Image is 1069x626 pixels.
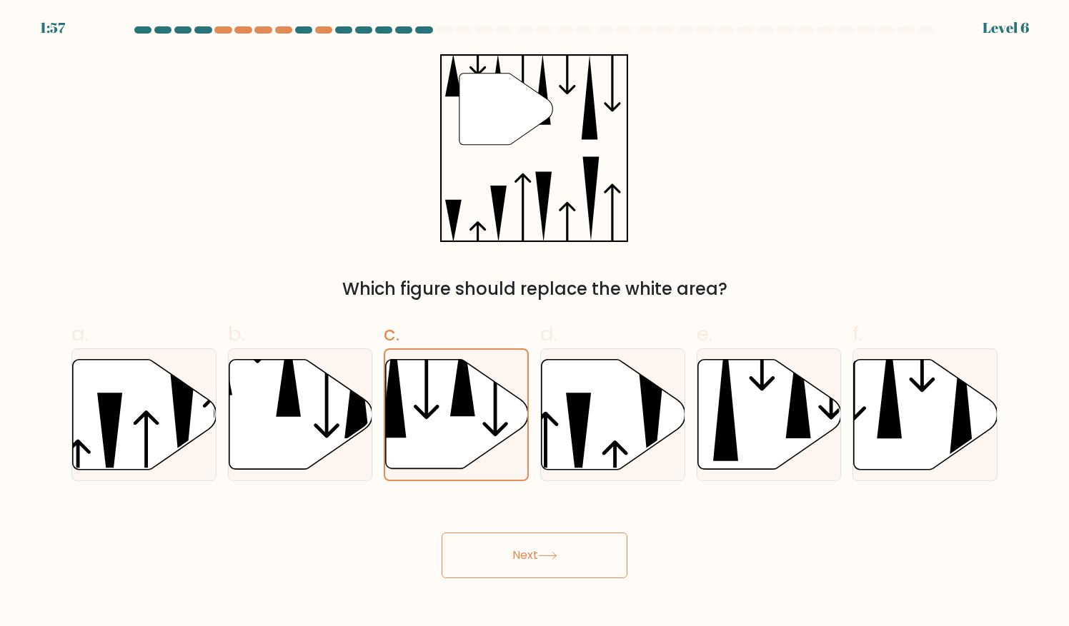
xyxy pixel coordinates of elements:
[983,17,1029,39] div: Level 6
[697,320,712,348] span: e.
[442,532,627,578] button: Next
[459,74,553,145] g: "
[852,320,862,348] span: f.
[40,17,65,39] div: 1:57
[71,320,89,348] span: a.
[384,320,399,348] span: c.
[540,320,557,348] span: d.
[228,320,245,348] span: b.
[80,276,989,302] div: Which figure should replace the white area?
